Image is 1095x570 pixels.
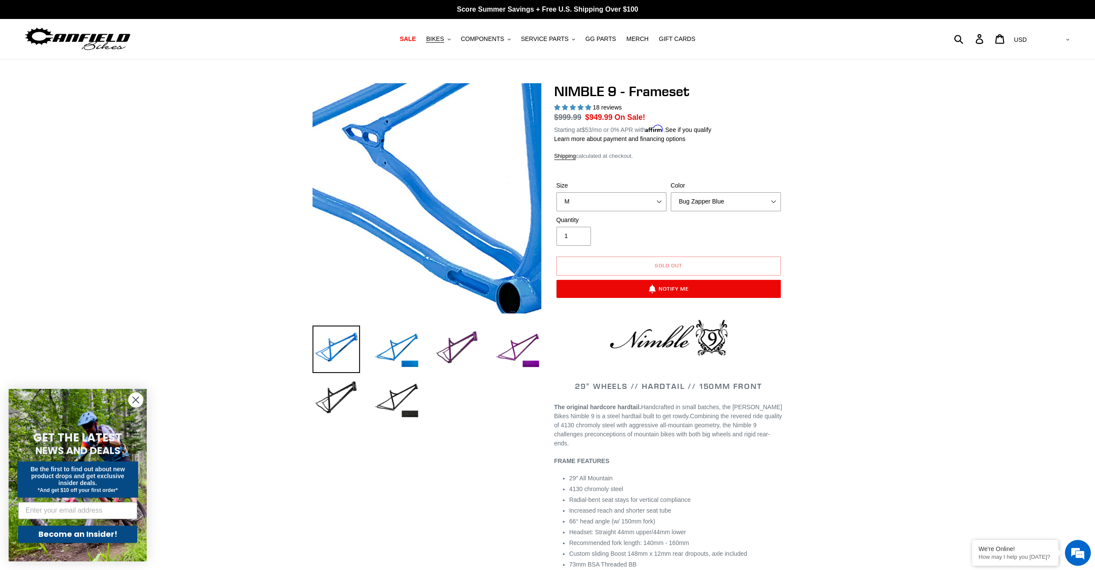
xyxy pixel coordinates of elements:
label: Color [671,181,781,190]
button: COMPONENTS [457,33,515,45]
span: 73mm BSA Threaded BB [569,561,637,568]
button: BIKES [422,33,454,45]
a: Learn more about payment and financing options [554,135,685,142]
span: GIFT CARDS [659,35,695,43]
span: Combining the revered ride quality of 4130 chromoly steel with aggressive all-mountain geometry, ... [554,413,782,447]
p: How may I help you today? [978,554,1052,560]
input: Enter your email address [18,502,137,519]
span: Affirm [645,125,663,132]
a: GG PARTS [581,33,620,45]
span: $949.99 [585,113,612,122]
button: Sold out [556,257,781,276]
span: *And get $10 off your first order* [38,487,117,493]
input: Search [959,29,981,48]
span: Handcrafted in small batches, the [PERSON_NAME] Bikes Nimble 9 is a steel hardtail built to get r... [554,404,782,420]
label: Quantity [556,216,666,225]
h1: NIMBLE 9 - Frameset [554,83,783,100]
span: 4.89 stars [554,104,593,111]
s: $999.99 [554,113,581,122]
b: FRAME FEATURES [554,457,609,464]
button: Become an Insider! [18,526,137,543]
p: Starting at /mo or 0% APR with . [554,123,711,135]
img: Load image into Gallery viewer, NIMBLE 9 - Frameset [373,326,420,373]
span: 29″ All Mountain [569,475,613,482]
span: Recommended fork length: 140mm - 160mm [569,539,689,546]
span: GG PARTS [585,35,616,43]
span: 29" WHEELS // HARDTAIL // 150MM FRONT [575,381,762,391]
span: COMPONENTS [461,35,504,43]
span: 66° head angle (w/ 150mm fork) [569,518,655,525]
img: Load image into Gallery viewer, NIMBLE 9 - Frameset [312,326,360,373]
img: Load image into Gallery viewer, NIMBLE 9 - Frameset [433,326,481,373]
a: MERCH [622,33,653,45]
span: 18 reviews [593,104,622,111]
a: GIFT CARDS [654,33,700,45]
img: Load image into Gallery viewer, NIMBLE 9 - Frameset [494,326,541,373]
div: We're Online! [978,545,1052,552]
span: Be the first to find out about new product drops and get exclusive insider deals. [31,466,125,486]
div: calculated at checkout. [554,152,783,160]
strong: The original hardcore hardtail. [554,404,641,410]
button: SERVICE PARTS [517,33,579,45]
img: Load image into Gallery viewer, NIMBLE 9 - Frameset [373,376,420,423]
span: Radial-bent seat stays for vertical compliance [569,496,691,503]
span: 4130 chromoly steel [569,485,623,492]
span: On Sale! [615,112,645,123]
span: SALE [400,35,416,43]
button: Close dialog [128,392,143,407]
span: GET THE LATEST [33,430,122,445]
a: Shipping [554,153,576,160]
span: MERCH [626,35,648,43]
span: Sold out [655,262,682,269]
button: Notify Me [556,280,781,298]
img: Canfield Bikes [24,25,132,53]
label: Size [556,181,666,190]
span: NEWS AND DEALS [35,444,120,457]
img: Load image into Gallery viewer, NIMBLE 9 - Frameset [312,376,360,423]
span: Headset: Straight 44mm upper/44mm lower [569,529,686,536]
span: Custom sliding Boost 148mm x 12mm rear dropouts, axle included [569,550,747,557]
span: Increased reach and shorter seat tube [569,507,672,514]
a: See if you qualify - Learn more about Affirm Financing (opens in modal) [665,126,711,133]
span: BIKES [426,35,444,43]
span: SERVICE PARTS [521,35,568,43]
a: SALE [395,33,420,45]
span: $53 [581,126,591,133]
